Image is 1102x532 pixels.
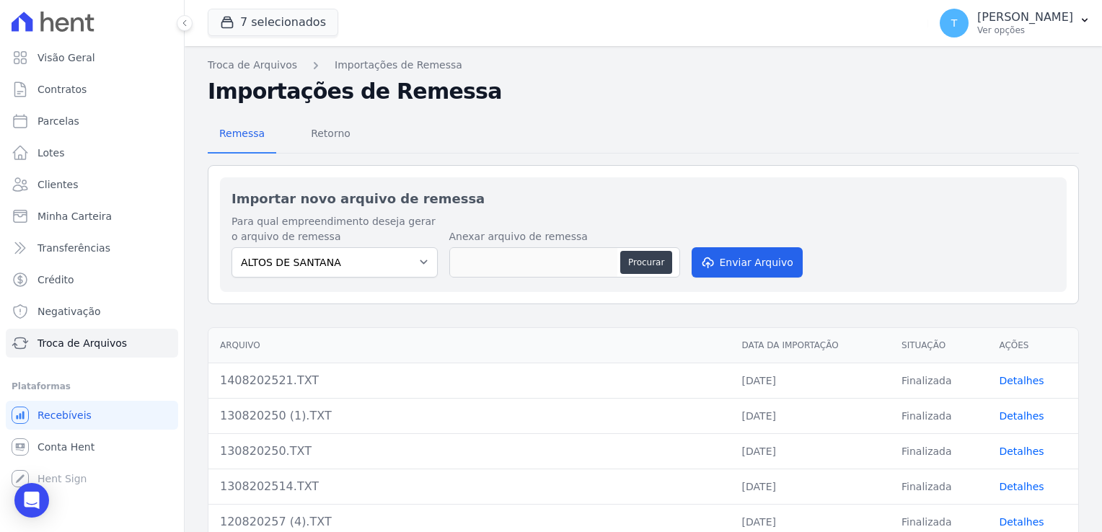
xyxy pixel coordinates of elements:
[890,363,987,398] td: Finalizada
[38,408,92,422] span: Recebíveis
[38,177,78,192] span: Clientes
[6,297,178,326] a: Negativação
[220,407,719,425] div: 130820250 (1).TXT
[6,401,178,430] a: Recebíveis
[731,433,890,469] td: [DATE]
[232,189,1055,208] h2: Importar novo arquivo de remessa
[220,372,719,389] div: 1408202521.TXT
[232,214,438,244] label: Para qual empreendimento deseja gerar o arquivo de remessa
[692,247,803,278] button: Enviar Arquivo
[208,58,297,73] a: Troca de Arquivos
[38,82,87,97] span: Contratos
[731,328,890,363] th: Data da Importação
[12,378,172,395] div: Plataformas
[999,481,1044,492] a: Detalhes
[302,119,359,148] span: Retorno
[6,433,178,461] a: Conta Hent
[999,516,1044,528] a: Detalhes
[38,146,65,160] span: Lotes
[6,202,178,231] a: Minha Carteira
[6,138,178,167] a: Lotes
[6,329,178,358] a: Troca de Arquivos
[890,398,987,433] td: Finalizada
[6,75,178,104] a: Contratos
[208,58,1079,73] nav: Breadcrumb
[890,433,987,469] td: Finalizada
[208,9,338,36] button: 7 selecionados
[731,398,890,433] td: [DATE]
[208,116,276,154] a: Remessa
[6,234,178,262] a: Transferências
[38,50,95,65] span: Visão Geral
[6,265,178,294] a: Crédito
[620,251,672,274] button: Procurar
[220,478,719,495] div: 1308202514.TXT
[14,483,49,518] div: Open Intercom Messenger
[731,363,890,398] td: [DATE]
[928,3,1102,43] button: T [PERSON_NAME] Ver opções
[208,79,1079,105] h2: Importações de Remessa
[211,119,273,148] span: Remessa
[335,58,462,73] a: Importações de Remessa
[38,209,112,223] span: Minha Carteira
[449,229,680,244] label: Anexar arquivo de remessa
[38,440,94,454] span: Conta Hent
[220,443,719,460] div: 130820250.TXT
[38,241,110,255] span: Transferências
[951,18,958,28] span: T
[38,114,79,128] span: Parcelas
[999,410,1044,422] a: Detalhes
[220,513,719,531] div: 120820257 (4).TXT
[38,272,74,287] span: Crédito
[38,304,101,319] span: Negativação
[890,469,987,504] td: Finalizada
[987,328,1078,363] th: Ações
[38,336,127,350] span: Troca de Arquivos
[6,43,178,72] a: Visão Geral
[999,445,1044,457] a: Detalhes
[6,107,178,136] a: Parcelas
[890,328,987,363] th: Situação
[6,170,178,199] a: Clientes
[977,25,1073,36] p: Ver opções
[977,10,1073,25] p: [PERSON_NAME]
[208,328,731,363] th: Arquivo
[299,116,362,154] a: Retorno
[999,375,1044,386] a: Detalhes
[731,469,890,504] td: [DATE]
